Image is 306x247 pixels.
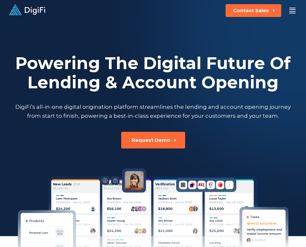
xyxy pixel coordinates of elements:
div: Contact Sales [233,7,269,14]
h2: Powering The Digital Future Of Lending & Account Opening [13,54,293,92]
button: Request Demo [121,132,185,148]
p: DigiFi’s all-in-one digital origination platform streamlines the lending and account opening jour... [13,102,293,120]
button: Contact Sales [225,4,281,17]
div: Request Demo [132,137,170,143]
